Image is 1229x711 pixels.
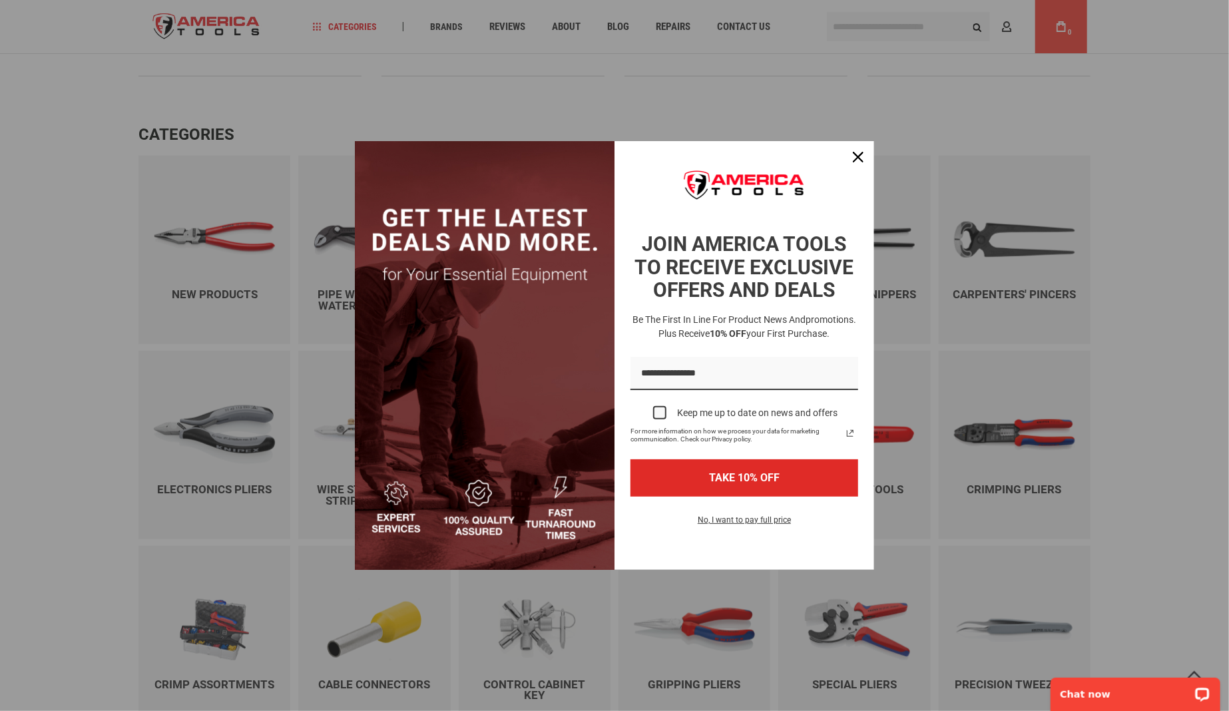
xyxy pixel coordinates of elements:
[1042,669,1229,711] iframe: LiveChat chat widget
[635,232,854,302] strong: JOIN AMERICA TOOLS TO RECEIVE EXCLUSIVE OFFERS AND DEALS
[628,313,861,341] h3: Be the first in line for product news and
[677,407,838,419] div: Keep me up to date on news and offers
[842,425,858,441] a: Read our Privacy Policy
[710,328,747,339] strong: 10% OFF
[630,357,858,391] input: Email field
[853,152,863,162] svg: close icon
[630,459,858,496] button: TAKE 10% OFF
[630,427,842,443] span: For more information on how we process your data for marketing communication. Check our Privacy p...
[842,425,858,441] svg: link icon
[842,141,874,173] button: Close
[687,513,802,535] button: No, I want to pay full price
[659,314,857,339] span: promotions. Plus receive your first purchase.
